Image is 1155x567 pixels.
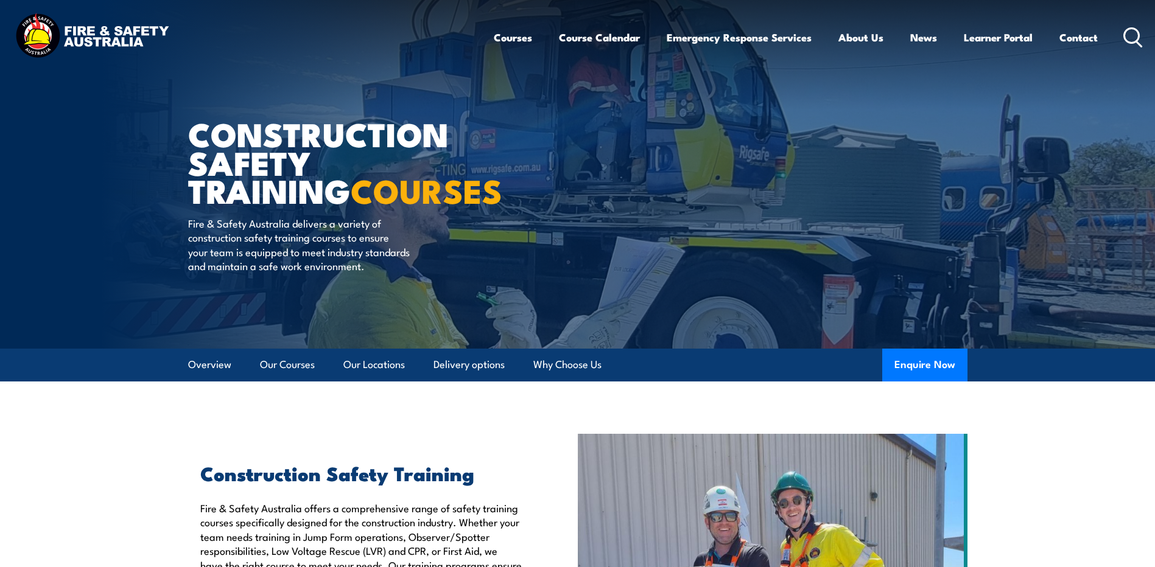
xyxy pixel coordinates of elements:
a: Why Choose Us [533,349,602,381]
a: Course Calendar [559,21,640,54]
a: News [910,21,937,54]
a: Our Locations [343,349,405,381]
h2: Construction Safety Training [200,464,522,481]
strong: COURSES [351,164,502,215]
button: Enquire Now [882,349,967,381]
a: Our Courses [260,349,315,381]
a: Courses [494,21,532,54]
a: Overview [188,349,231,381]
h1: CONSTRUCTION SAFETY TRAINING [188,119,489,204]
p: Fire & Safety Australia delivers a variety of construction safety training courses to ensure your... [188,216,410,273]
a: About Us [838,21,883,54]
a: Learner Portal [964,21,1033,54]
a: Emergency Response Services [667,21,812,54]
a: Delivery options [434,349,505,381]
a: Contact [1059,21,1098,54]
